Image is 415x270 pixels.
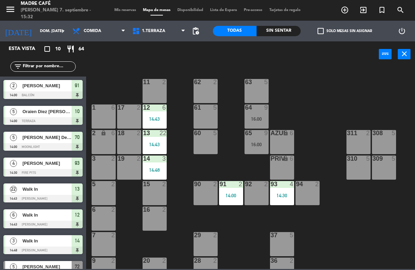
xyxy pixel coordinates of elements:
div: 5 [264,79,268,85]
span: Lista de Espera [207,8,240,12]
div: 2 [239,181,243,187]
i: search [396,6,405,14]
div: 14:43 [143,117,167,121]
div: 2 [137,156,141,162]
div: 2 [315,181,319,187]
div: 14:00 [219,193,243,198]
i: power_settings_new [398,27,406,35]
div: 2 [213,232,217,238]
div: 6 [111,130,115,136]
span: Mis reservas [111,8,139,12]
span: 64 [79,45,84,53]
div: 92 [245,181,246,187]
span: 13 [75,185,80,193]
div: 14:30 [270,193,294,198]
div: 2 [111,156,115,162]
i: lock [101,130,106,136]
div: 2 [213,181,217,187]
div: 60 [194,130,195,136]
button: close [398,49,411,59]
i: lock [283,156,289,161]
div: 2 [111,207,115,213]
div: Todas [213,26,257,36]
div: 9 [264,130,268,136]
i: restaurant [66,45,75,53]
div: 5 [366,156,370,162]
div: 2 [290,258,294,264]
div: 2 [162,207,166,213]
div: 11 [143,79,144,85]
input: Filtrar por nombre... [22,63,75,70]
span: Walk In [22,237,72,244]
span: pending_actions [191,27,200,35]
span: Reserva especial [373,4,391,16]
i: add_circle_outline [341,6,349,14]
div: 29 [194,232,195,238]
div: 2 [264,181,268,187]
div: 64 [245,104,246,111]
div: 5 [213,104,217,111]
span: 70 [75,133,80,141]
span: 4 [10,160,17,167]
i: power_input [381,50,390,58]
span: 22 [10,186,17,193]
div: 94 [296,181,297,187]
div: 5 [392,130,396,136]
div: 16:00 [245,142,269,147]
span: check_box_outline_blank [318,28,324,34]
div: 2 [162,79,166,85]
div: 15 [143,181,144,187]
span: Tarjetas de regalo [266,8,304,12]
label: Solo mesas sin asignar [318,28,372,34]
div: 5 [290,232,294,238]
div: 6 [290,156,294,162]
i: menu [5,4,15,14]
div: 9 [264,104,268,111]
span: 5 [10,108,17,115]
span: 12 [75,211,80,219]
div: 9 [92,258,93,264]
span: 93 [75,159,80,167]
div: 20 [143,258,144,264]
div: 310 [347,156,347,162]
div: 2 [366,130,370,136]
span: 10 [55,45,61,53]
div: 16 [143,207,144,213]
div: 5 [392,156,396,162]
div: 1 [92,104,93,111]
span: 3 [10,238,17,244]
span: [PERSON_NAME] [22,160,72,167]
span: Walk In [22,211,72,219]
span: Walk In [22,186,72,193]
div: 2 [162,181,166,187]
div: 2 [213,79,217,85]
div: 5 [92,181,93,187]
div: 14:48 [143,168,167,172]
div: 311 [347,130,347,136]
span: [PERSON_NAME] [22,82,72,89]
div: 13 [143,130,144,136]
span: 6 [10,212,17,219]
i: close [400,50,408,58]
div: 6 [162,104,166,111]
div: 6 [92,207,93,213]
div: 3 [162,156,166,162]
span: [PERSON_NAME] Del [PERSON_NAME] [22,134,72,141]
div: 63 [245,79,246,85]
div: 2 [137,104,141,111]
div: 2 [213,258,217,264]
i: turned_in_not [378,6,386,14]
span: Comida [84,29,101,33]
div: 2 [111,181,115,187]
div: 2 [137,130,141,136]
